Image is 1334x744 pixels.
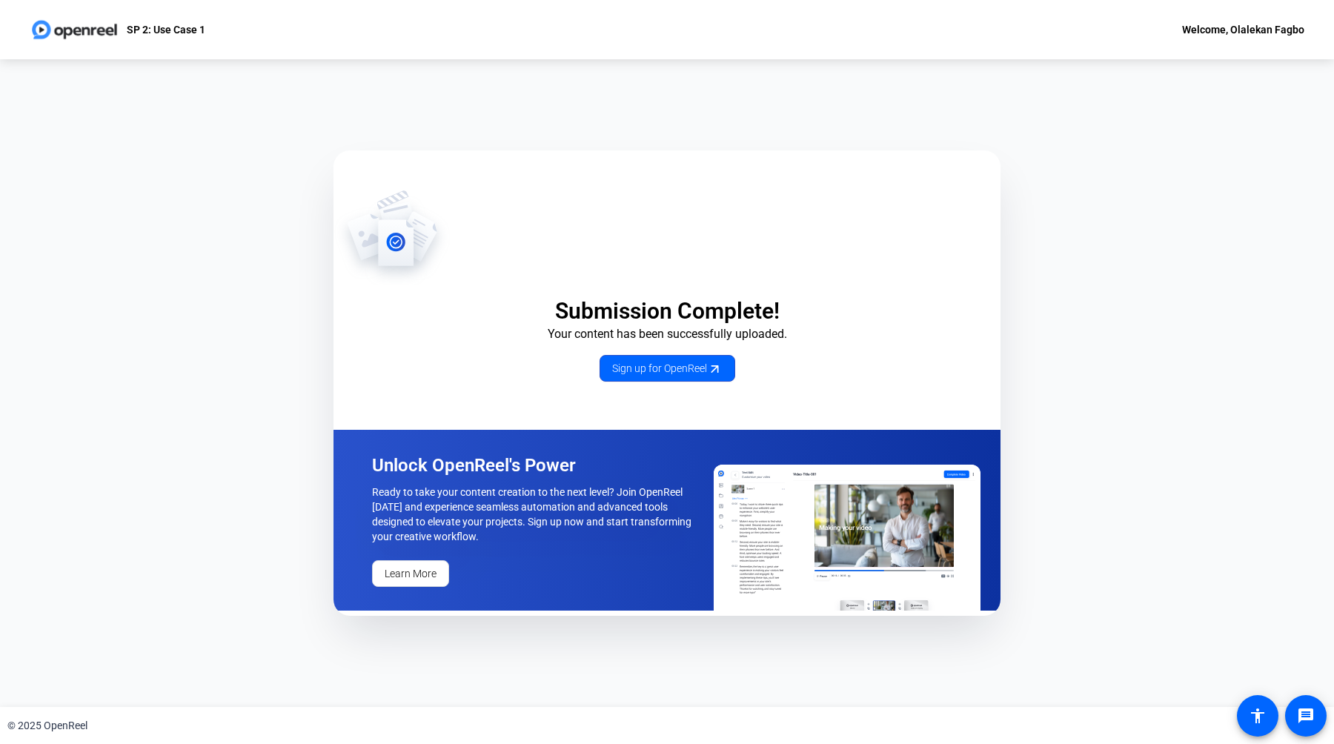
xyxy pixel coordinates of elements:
a: Learn More [372,560,449,587]
p: Submission Complete! [333,297,1001,325]
mat-icon: message [1297,707,1315,725]
mat-icon: accessibility [1249,707,1267,725]
a: Sign up for OpenReel [600,355,735,382]
img: OpenReel logo [30,15,119,44]
span: Learn More [385,566,437,582]
p: SP 2: Use Case 1 [127,21,205,39]
p: Unlock OpenReel's Power [372,454,697,477]
p: Ready to take your content creation to the next level? Join OpenReel [DATE] and experience seamle... [372,485,697,544]
p: Your content has been successfully uploaded. [333,325,1001,343]
div: Welcome, Olalekan Fagbo [1182,21,1304,39]
img: OpenReel [714,465,980,611]
span: Sign up for OpenReel [612,361,723,376]
img: OpenReel [333,189,451,285]
div: © 2025 OpenReel [7,718,87,734]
